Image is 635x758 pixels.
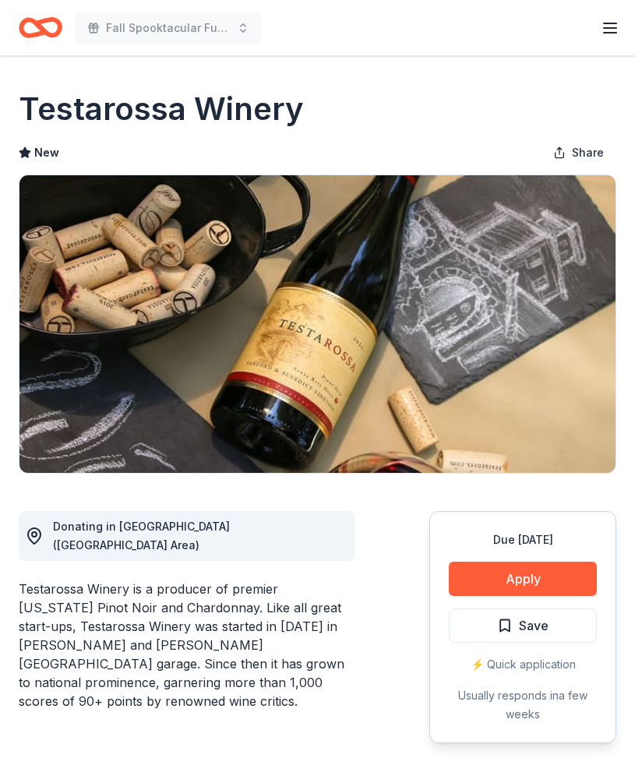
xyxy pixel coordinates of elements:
[75,12,262,44] button: Fall Spooktacular Fundraiser
[53,520,230,552] span: Donating in [GEOGRAPHIC_DATA] ([GEOGRAPHIC_DATA] Area)
[19,9,62,46] a: Home
[19,175,616,473] img: Image for Testarossa Winery
[572,143,604,162] span: Share
[449,608,597,643] button: Save
[106,19,231,37] span: Fall Spooktacular Fundraiser
[519,615,549,636] span: Save
[19,580,355,710] div: Testarossa Winery is a producer of premier [US_STATE] Pinot Noir and Chardonnay. Like all great s...
[449,562,597,596] button: Apply
[449,531,597,549] div: Due [DATE]
[449,655,597,674] div: ⚡️ Quick application
[449,686,597,724] div: Usually responds in a few weeks
[19,87,304,131] h1: Testarossa Winery
[34,143,59,162] span: New
[541,137,616,168] button: Share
